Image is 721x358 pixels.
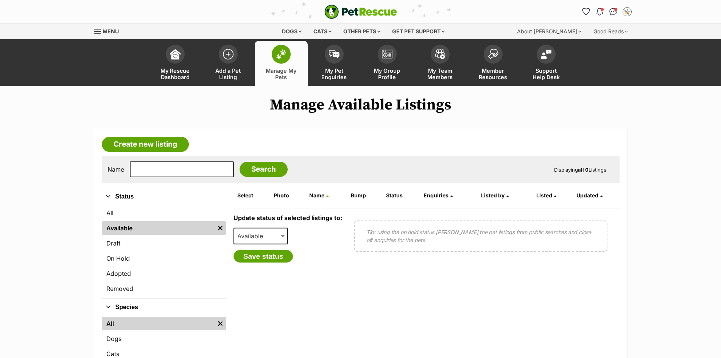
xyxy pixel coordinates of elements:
[255,41,308,86] a: Manage My Pets
[423,67,457,80] span: My Team Members
[223,49,234,59] img: add-pet-listing-icon-0afa8454b4691262ce3f59096e99ab1cd57d4a30225e0717b998d2c9b9846f56.svg
[276,49,287,59] img: manage-my-pets-icon-02211641906a0b7f246fdf0571729dbe1e7629f14944591b6c1af311fb30b64b.svg
[234,228,288,244] span: Available
[264,67,298,80] span: Manage My Pets
[382,50,392,59] img: group-profile-icon-3fa3cf56718a62981997c0bc7e787c4b2cf8bcc04b72c1350f741eb67cf2f40e.svg
[383,189,420,202] th: Status
[576,192,598,199] span: Updated
[476,67,510,80] span: Member Resources
[102,252,226,265] a: On Hold
[240,162,288,177] input: Search
[361,41,414,86] a: My Group Profile
[324,5,397,19] img: logo-e224e6f780fb5917bec1dbf3a21bbac754714ae5b6737aabdf751b685950b380.svg
[621,6,633,18] button: My account
[102,205,226,299] div: Status
[234,189,270,202] th: Select
[102,221,215,235] a: Available
[308,24,337,39] div: Cats
[170,49,181,59] img: dashboard-icon-eb2f2d2d3e046f16d808141f083e7271f6b2e854fb5c12c21221c1fb7104beca.svg
[520,41,573,86] a: Support Help Desk
[329,50,339,58] img: pet-enquiries-icon-7e3ad2cf08bfb03b45e93fb7055b45f3efa6380592205ae92323e6603595dc1f.svg
[215,221,226,235] a: Remove filter
[424,192,453,199] a: Enquiries
[541,50,551,59] img: help-desk-icon-fdf02630f3aa405de69fd3d07c3f3aa587a6932b1a1747fa1d2bba05be0121f9.svg
[149,41,202,86] a: My Rescue Dashboard
[370,67,404,80] span: My Group Profile
[94,24,124,38] a: Menu
[623,8,631,16] img: Muswellbrook Animal Shelter profile pic
[102,206,226,220] a: All
[424,192,448,199] span: translation missing: en.admin.listings.index.attributes.enquiries
[277,24,307,39] div: Dogs
[481,192,505,199] span: Listed by
[102,137,189,152] a: Create new listing
[481,192,509,199] a: Listed by
[588,24,633,39] div: Good Reads
[215,317,226,330] a: Remove filter
[102,302,226,312] button: Species
[554,167,606,173] span: Displaying Listings
[536,192,556,199] a: Listed
[309,192,329,199] a: Name
[578,167,589,173] strong: all 0
[529,67,563,80] span: Support Help Desk
[512,24,587,39] div: About [PERSON_NAME]
[414,41,467,86] a: My Team Members
[102,192,226,202] button: Status
[324,5,397,19] a: PetRescue
[234,231,271,241] span: Available
[607,6,620,18] a: Conversations
[580,6,592,18] a: Favourites
[234,250,293,263] button: Save status
[234,214,342,222] label: Update status of selected listings to:
[308,41,361,86] a: My Pet Enquiries
[271,189,305,202] th: Photo
[202,41,255,86] a: Add a Pet Listing
[366,228,595,244] p: Tip: using the on hold status [PERSON_NAME] the pet listings from public searches and close off e...
[594,6,606,18] button: Notifications
[211,67,245,80] span: Add a Pet Listing
[387,24,450,39] div: Get pet support
[488,49,498,59] img: member-resources-icon-8e73f808a243e03378d46382f2149f9095a855e16c252ad45f914b54edf8863c.svg
[102,267,226,280] a: Adopted
[103,28,119,34] span: Menu
[338,24,386,39] div: Other pets
[609,8,617,16] img: chat-41dd97257d64d25036548639549fe6c8038ab92f7586957e7f3b1b290dea8141.svg
[102,317,215,330] a: All
[467,41,520,86] a: Member Resources
[102,282,226,295] a: Removed
[596,8,603,16] img: notifications-46538b983faf8c2785f20acdc204bb7945ddae34d4c08c2a6579f10ce5e182be.svg
[317,67,351,80] span: My Pet Enquiries
[158,67,192,80] span: My Rescue Dashboard
[348,189,382,202] th: Bump
[102,332,226,345] a: Dogs
[435,49,445,59] img: team-members-icon-5396bd8760b3fe7c0b43da4ab00e1e3bb1a5d9ba89233759b79545d2d3fc5d0d.svg
[580,6,633,18] ul: Account quick links
[309,192,324,199] span: Name
[576,192,603,199] a: Updated
[107,166,124,173] label: Name
[536,192,552,199] span: Listed
[102,236,226,250] a: Draft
